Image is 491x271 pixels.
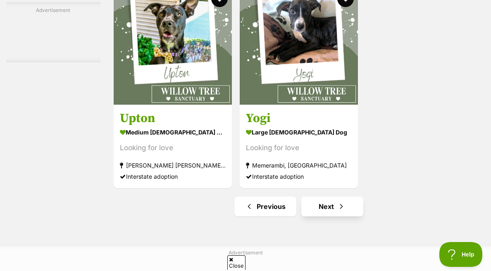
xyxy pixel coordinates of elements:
[234,197,296,216] a: Previous page
[1,1,7,7] img: consumer-privacy-logo.png
[114,104,232,188] a: Upton medium [DEMOGRAPHIC_DATA] Dog Looking for love [PERSON_NAME] [PERSON_NAME], [GEOGRAPHIC_DAT...
[240,104,358,188] a: Yogi large [DEMOGRAPHIC_DATA] Dog Looking for love Memerambi, [GEOGRAPHIC_DATA] Interstate adoption
[301,197,363,216] a: Next page
[120,142,226,153] div: Looking for love
[120,171,226,182] div: Interstate adoption
[120,126,226,138] strong: medium [DEMOGRAPHIC_DATA] Dog
[113,197,485,216] nav: Pagination
[120,110,226,126] h3: Upton
[246,142,352,153] div: Looking for love
[227,255,245,270] span: Close
[246,126,352,138] strong: large [DEMOGRAPHIC_DATA] Dog
[246,160,352,171] strong: Memerambi, [GEOGRAPHIC_DATA]
[439,242,483,267] iframe: Help Scout Beacon - Open
[246,110,352,126] h3: Yogi
[120,160,226,171] strong: [PERSON_NAME] [PERSON_NAME], [GEOGRAPHIC_DATA]
[6,2,100,62] div: Advertisement
[246,171,352,182] div: Interstate adoption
